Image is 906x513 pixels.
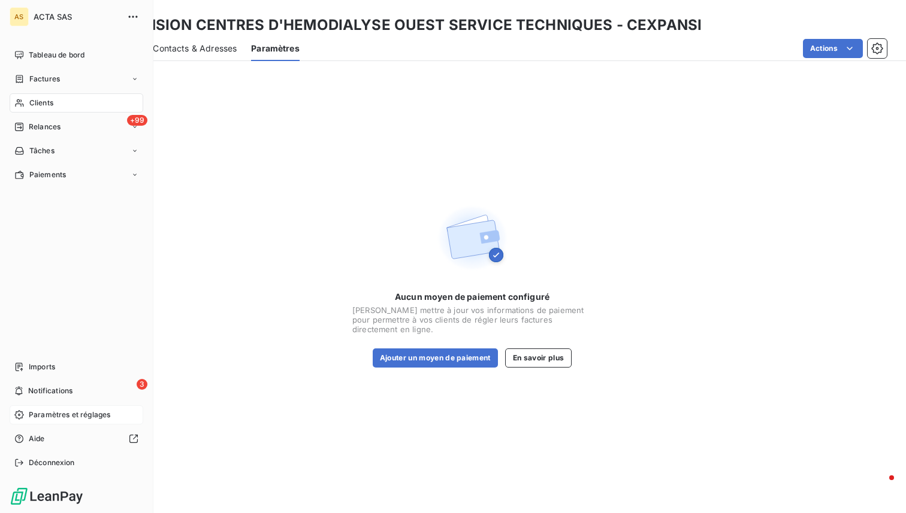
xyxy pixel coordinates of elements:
button: Actions [803,39,863,58]
span: Paiements [29,169,66,180]
a: Paramètres et réglages [10,405,143,424]
a: Clients [10,93,143,113]
a: Tâches [10,141,143,160]
span: Paramètres [251,43,300,54]
img: Empty state [434,200,511,277]
span: Paramètres et réglages [29,409,110,420]
span: Imports [29,362,55,372]
a: Paiements [10,165,143,184]
button: En savoir plus [505,348,572,368]
span: Factures [29,74,60,84]
a: +99Relances [10,117,143,136]
span: Tâches [29,145,55,156]
span: 3 [137,379,147,390]
span: +99 [127,115,147,126]
button: Ajouter un moyen de paiement [373,348,498,368]
a: Aide [10,429,143,448]
a: Factures [10,69,143,89]
img: Logo LeanPay [10,487,84,506]
span: Tableau de bord [29,50,84,60]
span: [PERSON_NAME] mettre à jour vos informations de paiement pour permettre à vos clients de régler l... [352,305,592,334]
iframe: Intercom live chat [865,472,894,501]
span: Clients [29,98,53,108]
span: ACTA SAS [34,12,120,22]
h3: EXPANSION CENTRES D'HEMODIALYSE OUEST SERVICE TECHNIQUES - CEXPANSI [105,14,702,36]
span: Contacts & Adresses [153,43,237,54]
a: Tableau de bord [10,45,143,65]
a: Imports [10,357,143,377]
div: AS [10,7,29,26]
span: Aide [29,433,45,444]
span: Déconnexion [29,457,75,468]
span: Notifications [28,385,73,396]
span: Relances [29,122,61,132]
span: Aucun moyen de paiement configuré [395,291,549,303]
